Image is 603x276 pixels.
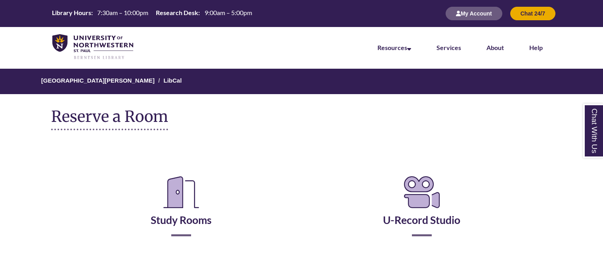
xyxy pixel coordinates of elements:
[151,194,212,226] a: Study Rooms
[52,34,133,60] img: UNWSP Library Logo
[383,194,460,226] a: U-Record Studio
[51,69,552,94] nav: Breadcrumb
[51,108,168,130] h1: Reserve a Room
[49,8,255,19] a: Hours Today
[153,8,201,17] th: Research Desk:
[205,9,252,16] span: 9:00am – 5:00pm
[486,44,504,51] a: About
[510,10,555,17] a: Chat 24/7
[436,44,461,51] a: Services
[41,77,155,84] a: [GEOGRAPHIC_DATA][PERSON_NAME]
[97,9,148,16] span: 7:30am – 10:00pm
[446,10,502,17] a: My Account
[510,7,555,20] button: Chat 24/7
[49,8,255,18] table: Hours Today
[51,150,552,260] div: Reserve a Room
[446,7,502,20] button: My Account
[377,44,411,51] a: Resources
[529,44,543,51] a: Help
[163,77,182,84] a: LibCal
[49,8,94,17] th: Library Hours:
